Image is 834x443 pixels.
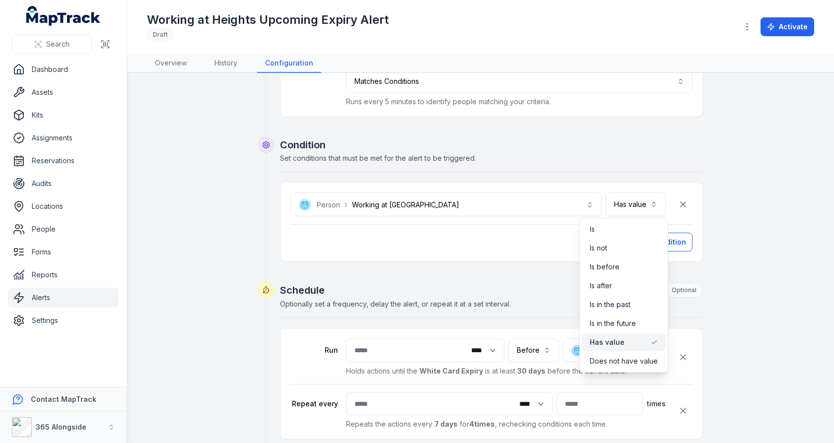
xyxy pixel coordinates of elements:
[590,300,630,310] span: Is in the past
[590,318,636,328] span: Is in the future
[590,356,658,366] span: Does not have value
[579,218,668,373] div: Has value
[590,262,620,272] span: Is before
[590,337,625,347] span: Has value
[590,224,595,234] span: Is
[606,192,666,216] button: Has value
[590,281,612,291] span: Is after
[590,243,607,253] span: Is not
